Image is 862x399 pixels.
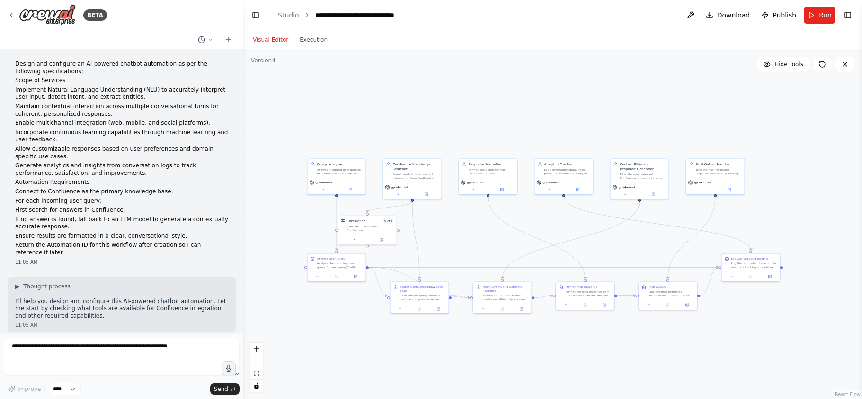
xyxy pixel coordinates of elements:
span: gpt-4o-mini [619,185,635,189]
span: gpt-4o-mini [316,181,332,184]
button: Execution [294,34,333,45]
nav: breadcrumb [278,10,394,20]
p: Ensure results are formatted in a clear, conversational style. [15,233,228,240]
button: Open in side panel [679,302,695,308]
button: No output available [658,302,678,308]
button: Open in side panel [762,274,778,279]
button: Open in side panel [489,187,515,192]
p: Allow customizable responses based on user preferences and domain-specific use cases. [15,146,228,160]
div: Search Confluence Knowledge Base [400,285,446,293]
div: Search and retrieve relevant information from Confluence knowledge base to answer user queries. F... [393,173,439,180]
span: gpt-4o-mini [694,181,711,184]
g: Edge from 70bc0080-4258-4f9e-89a3-b099750c4613 to 5433af68-1706-4054-8ceb-9ad0bab683e9 [534,294,552,300]
span: gpt-4o-mini [543,181,560,184]
span: Thought process [23,283,71,290]
div: Content Filter and Response GeneratorFilter the most relevant Confluence content for the user que... [610,159,669,200]
button: Improve [4,383,45,395]
div: 11:05 AM [15,321,228,329]
button: fit view [250,367,263,380]
p: Connect to Confluence as the primary knowledge base. [15,188,228,196]
div: Format Final Response [566,285,598,289]
div: Confluence Knowledge Searcher [393,162,439,172]
p: If no answer is found, fall back to an LLM model to generate a contextually accurate response. [15,216,228,231]
div: Log conversation data, track performance metrics, analyze user satisfaction, and generate insight... [544,168,590,175]
div: Analytics Tracker [544,162,590,167]
button: No output available [741,274,761,279]
div: Analyze User Query [317,257,345,260]
g: Edge from 2ef453b2-1bbe-44d9-a550-1b1cfe4627bb to fdb885a7-5830-428e-ba69-9aedd8c17a5a [334,197,339,251]
p: Scope of Services [15,77,228,85]
div: Search Confluence Knowledge BaseBased on the query analysis, perform comprehensive search of the ... [390,282,449,314]
img: Confluence [341,219,345,223]
button: ▶Thought process [15,283,71,290]
div: Analyze incoming user queries to understand intent, extract entities, and determine the best resp... [317,168,363,175]
g: Edge from ba21f6c7-c5af-40be-aae8-b09a180e88f7 to 41d76ff3-d139-42ae-9838-4bcc87287658 [700,265,718,298]
div: Final OutputTake the final formatted response from the Format Final Response task and return it e... [639,282,698,311]
p: Incorporate continuous learning capabilities through machine learning and user feedback. [15,129,228,144]
button: Click to speak your automation idea [222,361,236,375]
p: Automation Requirements [15,179,228,186]
g: Edge from d6b5e4b6-79c7-441e-8bea-089f77419482 to 4343d860-7711-45a6-8029-994397efbeab [365,202,415,213]
g: Edge from d6b5e4b6-79c7-441e-8bea-089f77419482 to 9413db16-48a7-4e08-9a1d-65085b2fea0d [410,202,422,279]
div: Confluence Knowledge SearcherSearch and retrieve relevant information from Confluence knowledge b... [383,159,442,200]
g: Edge from 5433af68-1706-4054-8ceb-9ad0bab683e9 to ba21f6c7-c5af-40be-aae8-b09a180e88f7 [617,294,635,298]
button: Start a new chat [221,34,236,45]
p: Generate analytics and insights from conversation logs to track performance, satisfaction, and im... [15,162,228,177]
div: Confluence [347,219,365,224]
div: Filter Content and Generate ResponseReview all Confluence search results and filter only the most... [473,282,532,314]
g: Edge from fdb885a7-5830-428e-ba69-9aedd8c17a5a to 9413db16-48a7-4e08-9a1d-65085b2fea0d [369,265,387,298]
div: Final Output [649,285,666,289]
div: Filter the most relevant Confluence content for the user query and generate a comprehensive, cont... [620,173,666,180]
button: Publish [757,7,800,24]
p: I'll help you design and configure this AI-powered chatbot automation. Let me start by checking w... [15,298,228,320]
g: Edge from fdb885a7-5830-428e-ba69-9aedd8c17a5a to 41d76ff3-d139-42ae-9838-4bcc87287658 [369,265,718,270]
button: Open in side panel [513,306,529,312]
p: Maintain contextual interaction across multiple conversational turns for coherent, personalized r... [15,103,228,118]
div: Format the final response from the Content Filter and Response Generator for optimal delivery acr... [566,290,612,297]
span: Run [819,10,832,20]
button: Open in side panel [413,191,440,197]
span: Publish [773,10,796,20]
button: No output available [492,306,512,312]
div: Response FormatterFormat and optimize final responses for clear, conversational delivery across m... [459,159,518,195]
p: Design and configure an AI-powered chatbot automation as per the following specifications: [15,61,228,75]
img: Logo [19,4,76,26]
button: Open in side panel [596,302,612,308]
button: Hide Tools [757,57,809,72]
p: Implement Natural Language Understanding (NLU) to accurately interpret user input, detect intent,... [15,87,228,101]
div: Filter Content and Generate Response [483,285,529,293]
button: Run [804,7,835,24]
span: gpt-4o-mini [391,185,408,189]
span: ▶ [15,283,19,290]
p: First search for answers in Confluence. [15,207,228,214]
button: Download [702,7,754,24]
button: No output available [409,306,429,312]
button: toggle interactivity [250,380,263,392]
button: Open in side panel [430,306,446,312]
div: Log Analytics and InsightsLog the complete interaction to analytics tracking spreadsheet: "{analy... [721,253,781,282]
span: Download [717,10,750,20]
button: Switch to previous chat [194,34,217,45]
div: Final Output HandlerTake the final formatted response and return it exactly as the workflow outpu... [686,159,745,195]
div: Take the final formatted response and return it exactly as the workflow output without any modifi... [696,168,742,175]
div: Review all Confluence search results and filter only the most relevant content that directly addr... [483,294,529,301]
a: React Flow attribution [835,392,861,397]
button: Send [210,383,240,395]
g: Edge from 9413db16-48a7-4e08-9a1d-65085b2fea0d to 70bc0080-4258-4f9e-89a3-b099750c4613 [452,294,470,300]
span: Send [214,385,228,393]
button: Open in side panel [337,187,364,192]
button: Visual Editor [247,34,294,45]
a: Studio [278,11,299,19]
div: Log the complete interaction to analytics tracking spreadsheet: "{analytics_spreadsheet_id}". Rec... [731,261,777,269]
button: No output available [327,274,347,279]
div: Analyze the incoming user query: "{user_query}" with conversation context: "{conversation_history... [317,261,363,269]
div: React Flow controls [250,343,263,392]
div: Based on the query analysis, perform comprehensive search of the Confluence knowledge base for re... [400,294,446,301]
div: Analytics TrackerLog conversation data, track performance metrics, analyze user satisfaction, and... [534,159,594,195]
p: Return the Automation ID for this workflow after creation so I can reference it later. [15,242,228,256]
p: For each incoming user query: [15,198,228,205]
div: Content Filter and Response Generator [620,162,666,172]
button: zoom in [250,343,263,355]
div: Final Output Handler [696,162,742,167]
g: Edge from fda5d4c7-29c3-482a-bffa-7986900ea418 to 70bc0080-4258-4f9e-89a3-b099750c4613 [500,202,642,279]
